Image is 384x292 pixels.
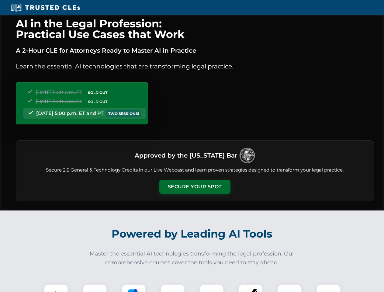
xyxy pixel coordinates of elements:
p: Learn the essential AI technologies that are transforming legal practice. [16,61,374,71]
h1: AI in the Legal Profession: Practical Use Cases that Work [16,18,374,40]
button: Secure Your Spot [159,180,230,194]
h2: Powered by Leading AI Tools [24,223,361,245]
span: SOLD OUT [86,89,109,96]
p: Secure 2.5 General & Technology Credits in our Live Webcast and learn proven strategies designed ... [23,167,366,174]
img: Logo [240,148,255,163]
span: [DATE] 5:00 p.m. ET [36,99,82,104]
h3: Approved by the [US_STATE] Bar [135,150,237,161]
span: SOLD OUT [86,99,109,105]
img: Trusted CLEs [9,3,82,12]
span: [DATE] 5:00 p.m. ET [36,89,82,95]
p: Master the essential AI technologies transforming the legal profession. Our comprehensive courses... [86,249,299,267]
p: A 2-Hour CLE for Attorneys Ready to Master AI in Practice [16,46,374,55]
